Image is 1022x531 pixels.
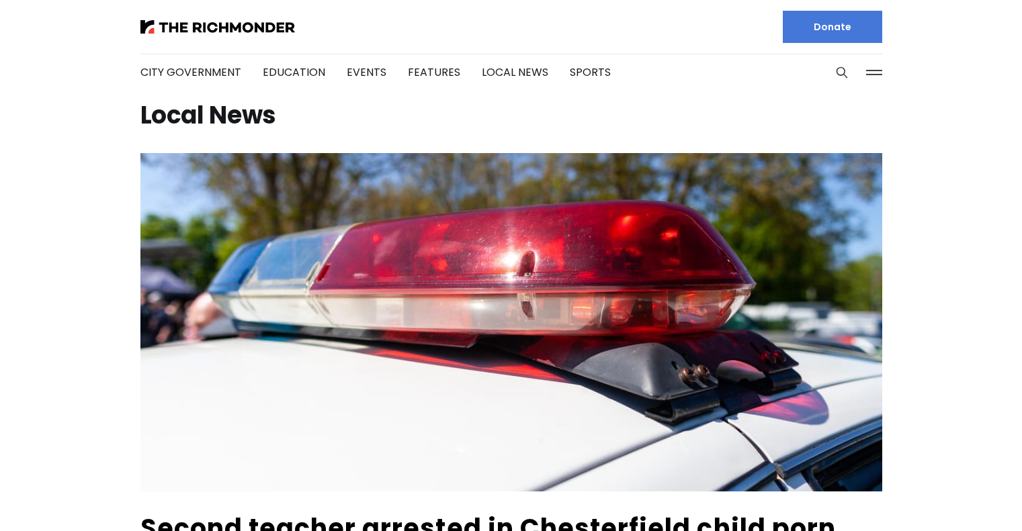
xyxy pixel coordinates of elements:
[482,64,548,80] a: Local News
[140,64,241,80] a: City Government
[832,62,852,83] button: Search this site
[347,64,386,80] a: Events
[140,105,882,126] h1: Local News
[570,64,611,80] a: Sports
[140,20,295,34] img: The Richmonder
[783,11,882,43] a: Donate
[263,64,325,80] a: Education
[408,64,460,80] a: Features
